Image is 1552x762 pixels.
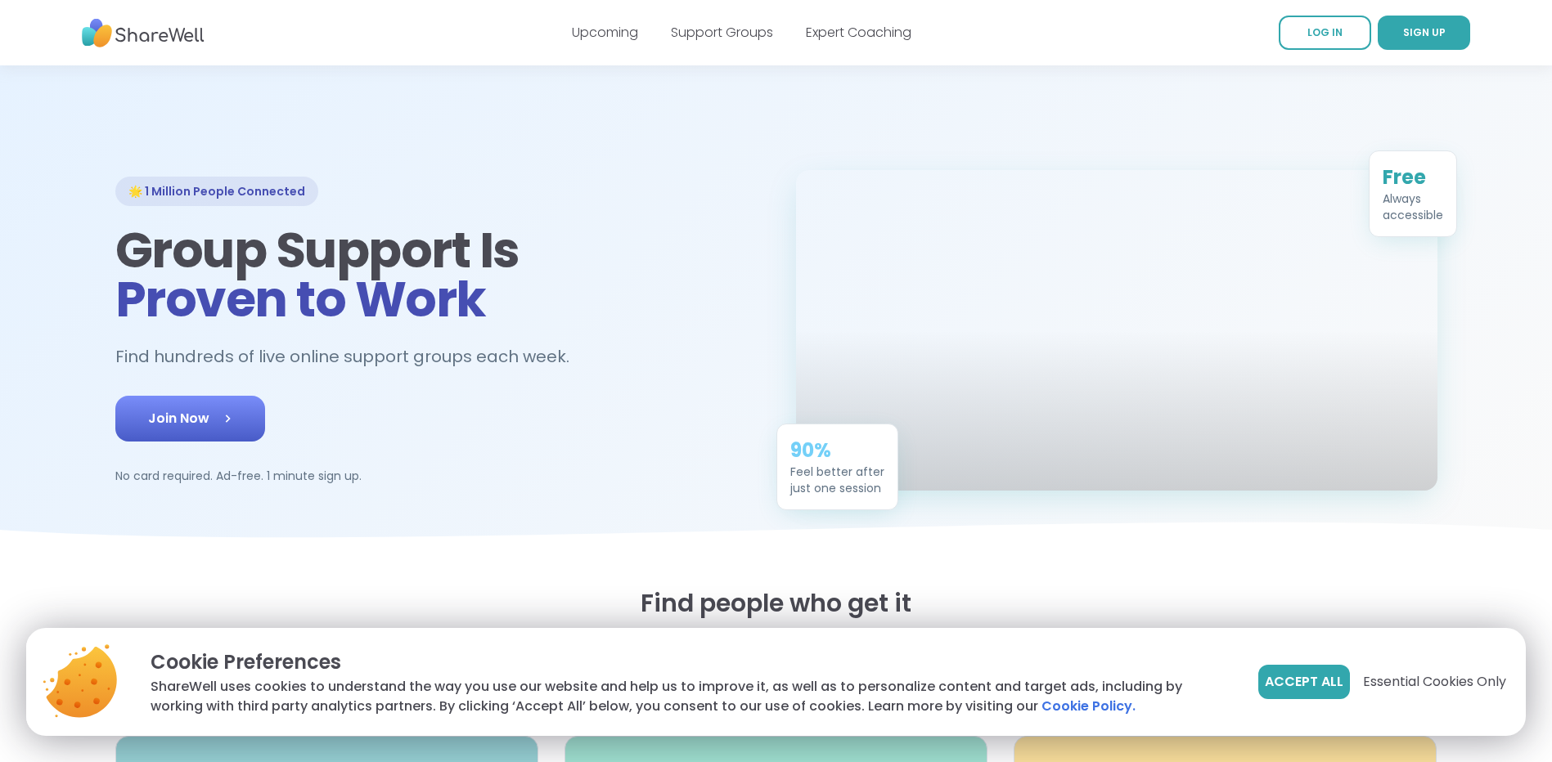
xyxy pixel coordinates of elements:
a: Expert Coaching [806,23,911,42]
div: 🌟 1 Million People Connected [115,177,318,206]
a: SIGN UP [1378,16,1470,50]
a: Join Now [115,396,265,442]
span: Join Now [148,409,232,428]
div: Free [1383,164,1443,190]
div: 90% [790,437,884,464]
h2: Find hundreds of live online support groups each week. [115,343,587,370]
a: Upcoming [572,23,638,42]
span: SIGN UP [1403,25,1446,39]
a: Cookie Policy. [1041,697,1136,716]
button: Accept All [1258,665,1350,699]
p: No card required. Ad-free. 1 minute sign up. [115,468,757,484]
span: Essential Cookies Only [1363,672,1506,692]
img: ShareWell Nav Logo [82,11,205,56]
p: ShareWell uses cookies to understand the way you use our website and help us to improve it, as we... [151,677,1232,716]
span: Proven to Work [115,265,486,334]
h1: Group Support Is [115,226,757,324]
a: LOG IN [1279,16,1371,50]
span: LOG IN [1307,25,1343,39]
div: Always accessible [1383,190,1443,223]
h2: Find people who get it [115,589,1437,618]
div: Feel better after just one session [790,464,884,496]
span: Accept All [1265,672,1343,692]
p: Cookie Preferences [151,648,1232,677]
a: Support Groups [671,23,773,42]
